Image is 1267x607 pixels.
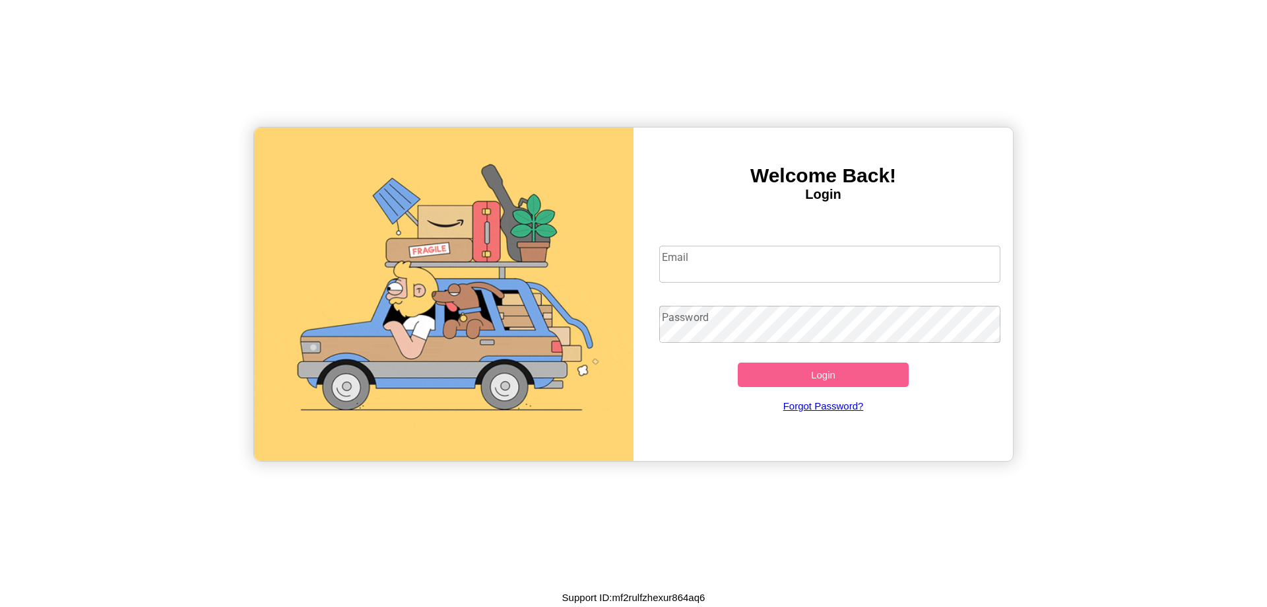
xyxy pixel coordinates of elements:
img: gif [254,127,633,461]
h4: Login [633,187,1013,202]
button: Login [738,363,909,387]
h3: Welcome Back! [633,164,1013,187]
a: Forgot Password? [653,387,994,425]
p: Support ID: mf2rulfzhexur864aq6 [562,589,705,606]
